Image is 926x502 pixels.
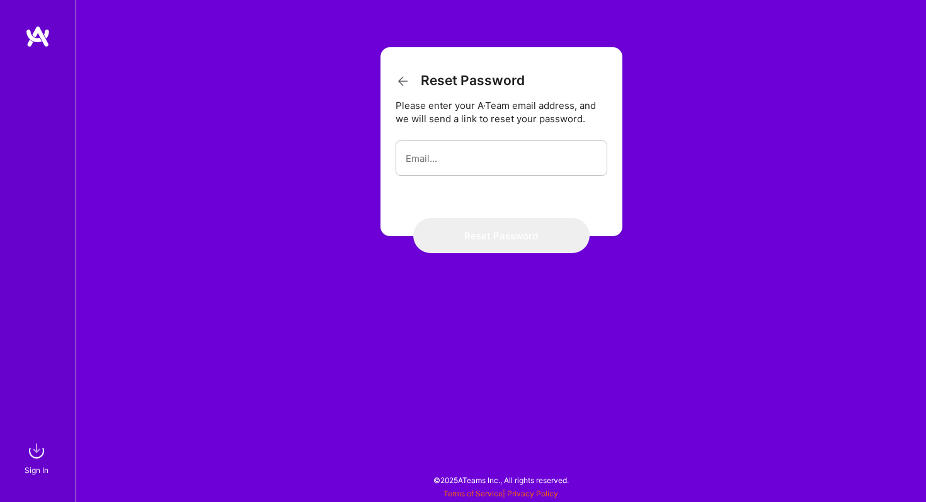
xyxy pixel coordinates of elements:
a: sign inSign In [26,438,49,477]
div: Please enter your A·Team email address, and we will send a link to reset your password. [396,99,607,125]
button: Reset Password [413,218,590,253]
i: icon ArrowBack [396,74,411,89]
div: Sign In [25,464,49,477]
span: | [443,489,558,498]
a: Privacy Policy [507,489,558,498]
a: Terms of Service [443,489,503,498]
img: sign in [24,438,49,464]
h3: Reset Password [396,72,525,89]
input: Email... [406,142,597,174]
div: © 2025 ATeams Inc., All rights reserved. [76,464,926,496]
img: logo [25,25,50,48]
